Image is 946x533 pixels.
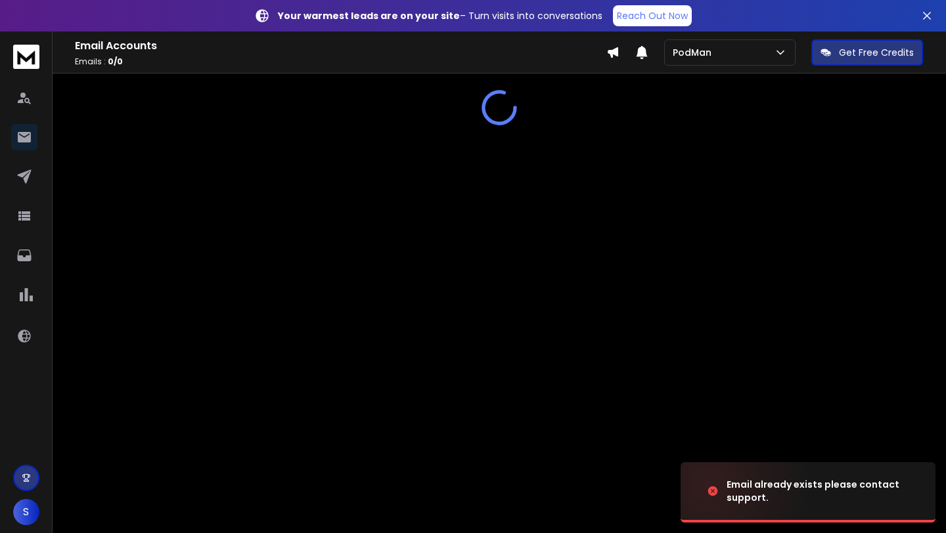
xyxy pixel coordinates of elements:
p: PodMan [673,46,717,59]
h1: Email Accounts [75,38,606,54]
button: S [13,499,39,525]
p: Get Free Credits [839,46,914,59]
p: – Turn visits into conversations [278,9,602,22]
img: logo [13,45,39,69]
strong: Your warmest leads are on your site [278,9,460,22]
div: Email already exists please contact support. [727,478,920,504]
p: Emails : [75,56,606,67]
button: Get Free Credits [811,39,923,66]
a: Reach Out Now [613,5,692,26]
p: Reach Out Now [617,9,688,22]
img: image [681,456,812,526]
span: 0 / 0 [108,56,123,67]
